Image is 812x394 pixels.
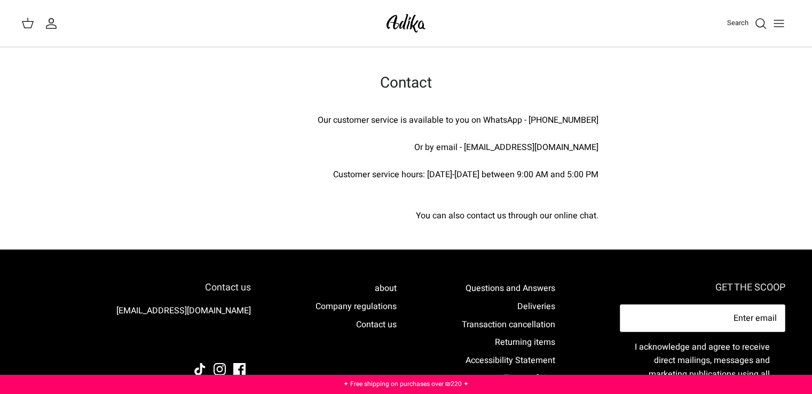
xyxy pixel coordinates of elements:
[517,300,555,313] a: Deliveries
[620,304,785,332] input: Email
[316,300,397,313] a: Company regulations
[416,209,598,222] font: You can also contact us through our online chat.
[767,12,791,35] button: Toggle menu
[214,363,226,375] a: Instagram
[45,17,62,30] a: My account
[194,363,206,375] a: TikTok
[343,379,469,389] a: ✦ Free shipping on purchases over ₪220 ✦
[414,141,598,154] font: Or by email - [EMAIL_ADDRESS][DOMAIN_NAME]
[375,282,397,295] a: about
[495,336,555,349] a: Returning items
[466,354,555,367] a: Accessibility Statement
[233,363,246,375] a: Facebook
[356,318,397,331] a: Contact us
[462,318,555,331] a: Transaction cancellation
[205,280,251,295] font: Contact us
[715,280,785,295] font: GET THE SCOOP
[116,304,251,317] a: [EMAIL_ADDRESS][DOMAIN_NAME]
[727,17,767,30] a: Search
[318,114,598,127] font: Our customer service is available to you on WhatsApp - [PHONE_NUMBER]
[727,18,748,28] font: Search
[383,11,429,36] img: Adika IL
[380,72,432,94] font: Contact
[222,334,251,348] img: Adika IL
[333,168,598,181] font: Customer service hours: [DATE]-[DATE] between 9:00 AM and 5:00 PM
[466,282,555,295] a: Questions and Answers
[504,372,555,384] a: Terms of Use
